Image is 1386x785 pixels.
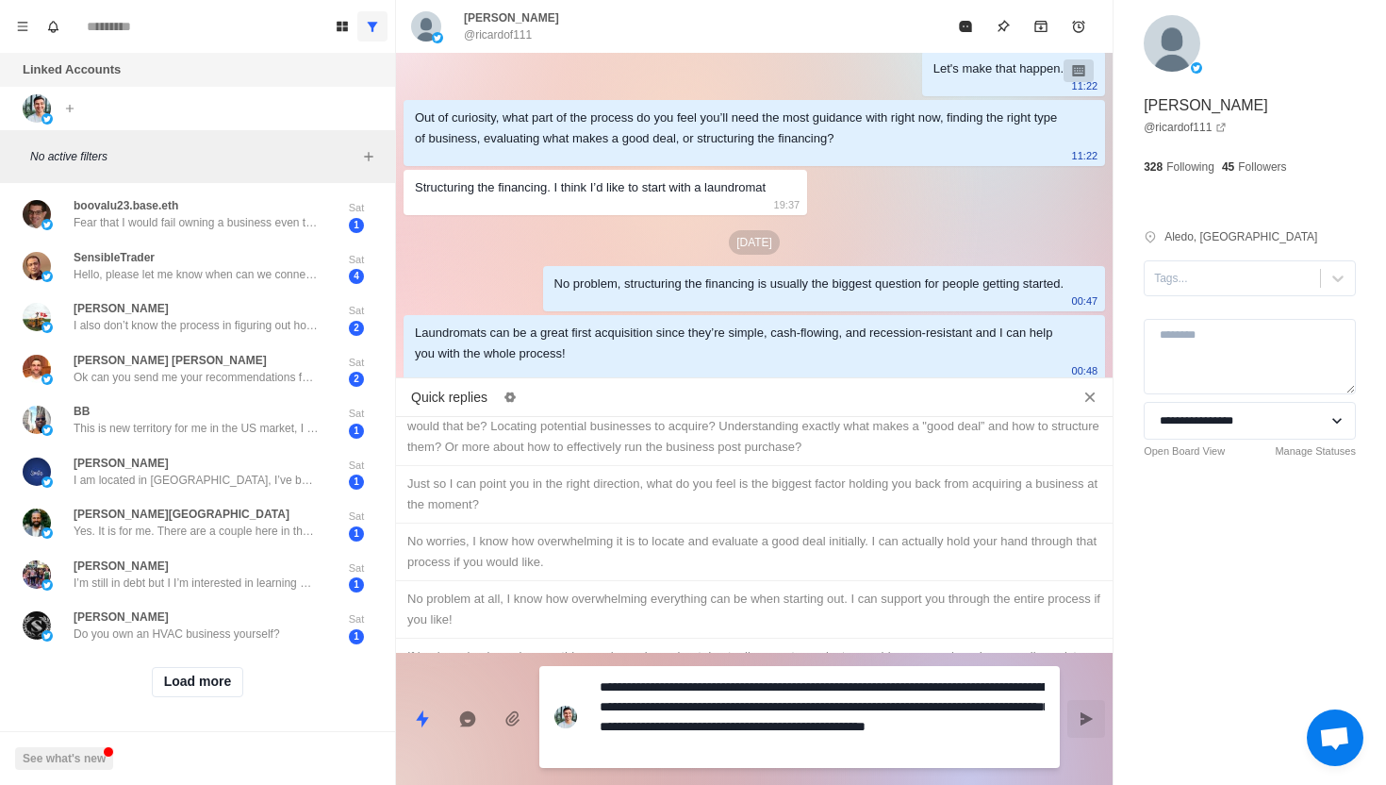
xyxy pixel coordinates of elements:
[23,458,51,486] img: picture
[1238,159,1286,175] p: Followers
[404,700,441,738] button: Quick replies
[349,629,364,644] span: 1
[933,58,1064,79] div: Let's make that happen.
[41,527,53,539] img: picture
[41,322,53,333] img: picture
[1222,159,1234,175] p: 45
[23,406,51,434] img: picture
[8,11,38,42] button: Menu
[1275,443,1356,459] a: Manage Statuses
[333,611,380,627] p: Sat
[23,560,51,589] img: picture
[1144,15,1200,72] img: picture
[58,97,81,120] button: Add account
[23,94,51,123] img: picture
[74,558,169,575] p: [PERSON_NAME]
[23,200,51,228] img: picture
[1164,228,1317,245] p: Aledo, [GEOGRAPHIC_DATA]
[947,8,984,45] button: Mark as read
[74,197,178,214] p: boovalu23.base.eth
[152,667,244,697] button: Load more
[41,113,53,125] img: picture
[494,700,532,738] button: Add media
[30,148,357,165] p: No active filters
[327,11,357,42] button: Board View
[349,321,364,336] span: 2
[357,11,388,42] button: Show all conversations
[74,575,319,592] p: I’m still in debt but I I’m interested in learning more about it. I’m sure there’s ways to obtain...
[74,403,90,420] p: BB
[1072,75,1098,96] p: 11:22
[74,249,155,266] p: SensibleTrader
[333,355,380,371] p: Sat
[23,303,51,331] img: picture
[415,177,766,198] div: Structuring the financing. I think I’d like to start with a laundromat
[23,355,51,383] img: picture
[333,458,380,474] p: Sat
[74,214,319,231] p: Fear that I would fail owning a business even though my dad had experience owning and running sma...
[1060,8,1097,45] button: Add reminder
[1144,94,1268,117] p: [PERSON_NAME]
[23,509,51,537] img: picture
[774,194,800,215] p: 19:37
[15,747,113,770] button: See what's new
[1075,382,1105,412] button: Close quick replies
[333,252,380,268] p: Sat
[74,472,319,489] p: I am located in [GEOGRAPHIC_DATA], I’ve been an employer for many years. I’ve discovered that wea...
[74,317,319,334] p: I also don’t know the process in figuring out how to structure funding
[1166,159,1214,175] p: Following
[349,372,364,387] span: 2
[333,200,380,216] p: Sat
[1144,159,1163,175] p: 328
[349,269,364,284] span: 4
[464,9,559,26] p: [PERSON_NAME]
[1022,8,1060,45] button: Archive
[432,32,443,43] img: picture
[357,145,380,168] button: Add filters
[74,266,319,283] p: Hello, please let me know when can we connect as I’m very much interested in buying some business
[23,60,121,79] p: Linked Accounts
[1307,710,1363,766] div: Open chat
[74,369,319,386] p: Ok can you send me your recommendations for acquiring a business according to your model
[23,611,51,640] img: picture
[411,11,441,42] img: picture
[407,531,1101,573] div: No worries, I know how overwhelming it is to locate and evaluate a good deal initially. I can act...
[74,455,169,472] p: [PERSON_NAME]
[1072,291,1098,311] p: 00:47
[41,271,53,282] img: picture
[333,560,380,576] p: Sat
[349,424,364,439] span: 1
[407,646,1101,688] div: If buying a business is something you're serious about, I actually operate a private coaching gro...
[74,300,169,317] p: [PERSON_NAME]
[415,323,1064,364] div: Laundromats can be a great first acquisition since they’re simple, cash-flowing, and recession-re...
[333,303,380,319] p: Sat
[1072,145,1098,166] p: 11:22
[449,700,487,738] button: Reply with AI
[1144,119,1227,136] a: @ricardof111
[1191,62,1202,74] img: picture
[41,476,53,488] img: picture
[349,218,364,233] span: 1
[74,506,289,523] p: [PERSON_NAME][GEOGRAPHIC_DATA]
[407,474,1101,515] div: Just so I can point you in the right direction, what do you feel is the biggest factor holding yo...
[333,509,380,525] p: Sat
[349,577,364,593] span: 1
[407,395,1101,458] div: If you had to put your finger on a specific part of the process that’s holding you back from acqu...
[1072,360,1098,381] p: 00:48
[415,108,1064,149] div: Out of curiosity, what part of the process do you feel you’ll need the most guidance with right n...
[74,352,267,369] p: [PERSON_NAME] [PERSON_NAME]
[729,230,780,255] p: [DATE]
[23,252,51,280] img: picture
[41,374,53,385] img: picture
[495,382,525,412] button: Edit quick replies
[407,589,1101,630] div: No problem at all, I know how overwhelming everything can be when starting out. I can support you...
[41,579,53,591] img: picture
[41,219,53,230] img: picture
[349,475,364,490] span: 1
[984,8,1022,45] button: Pin
[74,420,319,437] p: This is new territory for me in the US market, I once acquired a small logistics company based ov...
[464,26,532,43] p: @ricardof111
[554,274,1064,294] div: No problem, structuring the financing is usually the biggest question for people getting started.
[41,425,53,436] img: picture
[38,11,68,42] button: Notifications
